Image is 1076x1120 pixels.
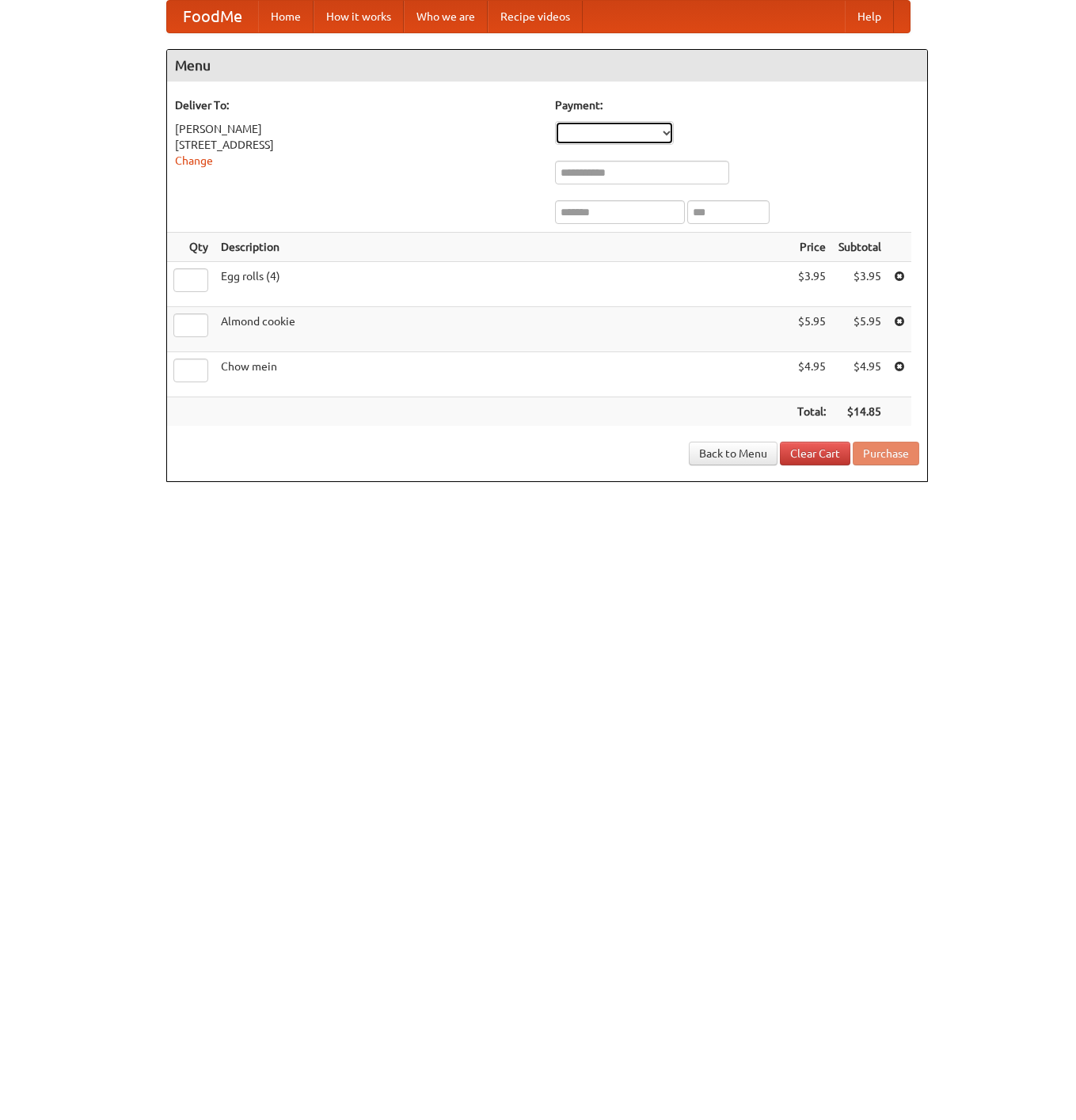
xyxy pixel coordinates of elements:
a: Who we are [404,1,488,32]
button: Purchase [853,442,919,465]
th: Subtotal [832,233,888,262]
td: $5.95 [832,307,888,352]
a: Back to Menu [689,442,778,465]
a: Recipe videos [488,1,583,32]
td: $5.95 [791,307,832,352]
th: Description [215,233,791,262]
td: $3.95 [832,262,888,307]
td: $3.95 [791,262,832,307]
td: Almond cookie [215,307,791,352]
h4: Menu [167,50,927,82]
h5: Payment: [555,97,919,113]
td: $4.95 [832,352,888,397]
div: [PERSON_NAME] [175,121,539,137]
h5: Deliver To: [175,97,539,113]
td: Chow mein [215,352,791,397]
a: Change [175,154,213,167]
th: $14.85 [832,397,888,427]
a: Help [845,1,894,32]
th: Total: [791,397,832,427]
a: FoodMe [167,1,258,32]
a: Home [258,1,314,32]
a: How it works [314,1,404,32]
th: Qty [167,233,215,262]
td: $4.95 [791,352,832,397]
div: [STREET_ADDRESS] [175,137,539,153]
td: Egg rolls (4) [215,262,791,307]
th: Price [791,233,832,262]
a: Clear Cart [780,442,850,465]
